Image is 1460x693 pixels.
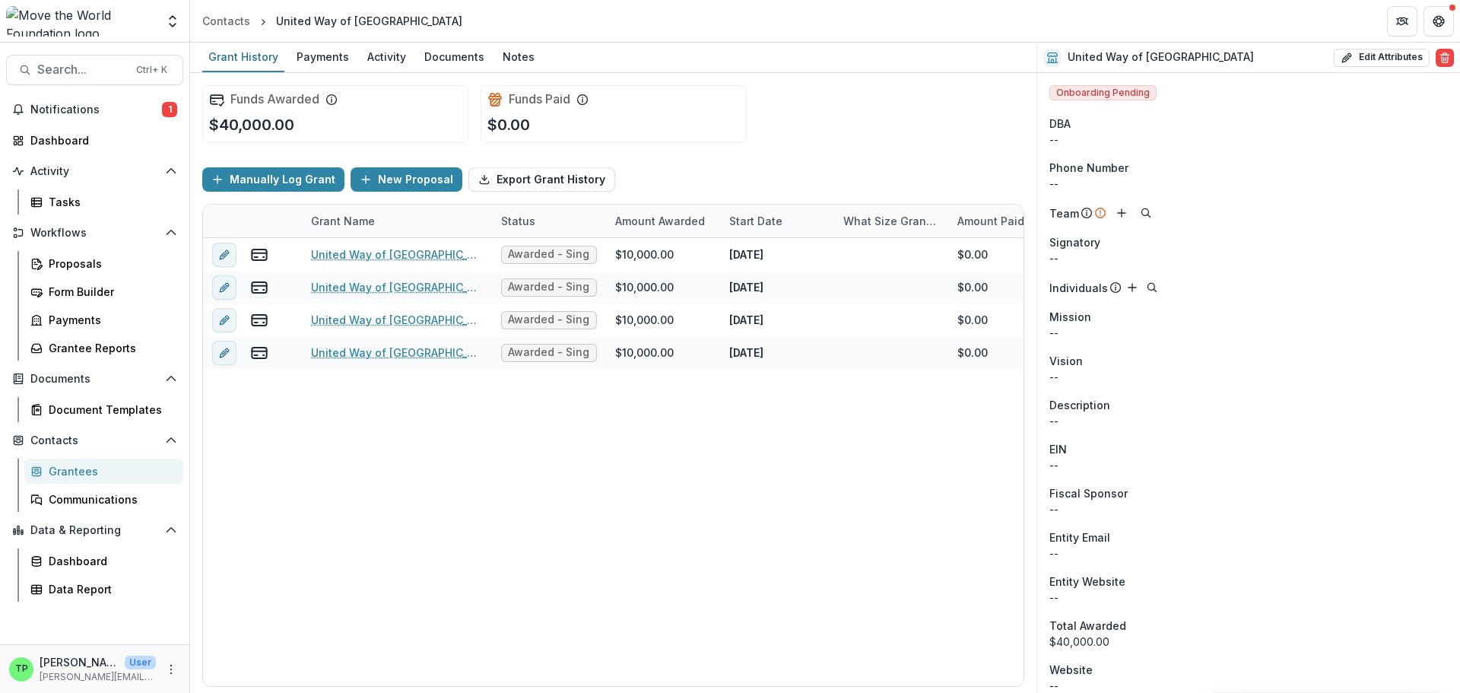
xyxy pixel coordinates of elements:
button: New Proposal [351,167,462,192]
a: Documents [418,43,490,72]
button: Edit Attributes [1334,49,1430,67]
div: $40,000.00 [1049,634,1448,650]
div: -- [1049,176,1448,192]
h2: Funds Paid [509,92,570,106]
div: Contacts [202,13,250,29]
p: [DATE] [729,312,763,328]
span: 1 [162,102,177,117]
span: Awarded - Single Year [508,248,590,261]
button: Open Workflows [6,221,183,245]
button: Partners [1387,6,1417,37]
button: edit [212,275,236,300]
button: More [162,660,180,679]
a: Form Builder [24,279,183,304]
div: Grant Name [302,205,492,237]
div: -- [1049,132,1448,148]
button: Delete [1436,49,1454,67]
span: Workflows [30,227,159,240]
a: Proposals [24,251,183,276]
p: [PERSON_NAME][EMAIL_ADDRESS][DOMAIN_NAME] [40,670,156,684]
div: Notes [497,46,541,68]
div: Amount Awarded [606,205,720,237]
span: Search... [37,62,127,77]
span: Onboarding Pending [1049,85,1157,100]
div: Start Date [720,205,834,237]
div: Communications [49,491,171,507]
button: view-payments [250,311,268,329]
p: [PERSON_NAME] [40,654,119,670]
p: $40,000.00 [209,113,294,136]
span: Awarded - Single Year [508,313,590,326]
p: Individuals [1049,280,1108,296]
a: Tasks [24,189,183,215]
div: Dashboard [30,132,171,148]
a: Data Report [24,577,183,602]
div: Amount Paid [948,205,1062,237]
button: edit [212,243,236,267]
div: $10,000.00 [615,279,674,295]
div: What size grant tier are you requesting? (Feel free to explain what you'd be able to accomplish w... [834,205,948,237]
p: -- [1049,325,1448,341]
button: Get Help [1423,6,1454,37]
button: view-payments [250,344,268,362]
a: Contacts [196,10,256,32]
div: -- [1049,501,1448,517]
p: Team [1049,205,1079,221]
span: DBA [1049,116,1071,132]
p: EIN [1049,441,1067,457]
a: Activity [361,43,412,72]
span: Activity [30,165,159,178]
div: -- [1049,545,1448,561]
div: Payments [49,312,171,328]
button: view-payments [250,246,268,264]
span: Phone Number [1049,160,1128,176]
div: Dashboard [49,553,171,569]
span: Awarded - Single Year [508,281,590,294]
div: Grant History [202,46,284,68]
span: Signatory [1049,234,1100,250]
span: Website [1049,662,1093,678]
p: User [125,656,156,669]
button: edit [212,341,236,365]
p: -- [1049,413,1448,429]
div: $10,000.00 [615,345,674,361]
button: Search... [6,55,183,85]
h2: United Way of [GEOGRAPHIC_DATA] [1068,51,1254,64]
p: Amount Paid [957,213,1024,229]
button: Search [1137,204,1155,222]
a: Notes [497,43,541,72]
a: Communications [24,487,183,512]
div: Status [492,205,606,237]
div: Grantees [49,463,171,479]
div: Amount Awarded [606,213,714,229]
p: [DATE] [729,279,763,295]
button: Search [1143,278,1161,297]
button: Open Contacts [6,428,183,453]
a: Dashboard [24,548,183,574]
span: Total Awarded [1049,618,1126,634]
span: Notifications [30,103,162,116]
div: $0.00 [957,345,988,361]
a: Grant History [202,43,284,72]
div: Grant Name [302,213,384,229]
a: United Way of [GEOGRAPHIC_DATA] - 2021 [311,246,483,262]
div: Proposals [49,256,171,272]
div: Grantee Reports [49,340,171,356]
div: Status [492,213,544,229]
h2: Funds Awarded [230,92,319,106]
div: United Way of [GEOGRAPHIC_DATA] [276,13,462,29]
button: Add [1112,204,1131,222]
div: Document Templates [49,402,171,418]
img: Move the World Foundation logo [6,6,156,37]
span: Fiscal Sponsor [1049,485,1128,501]
span: Documents [30,373,159,386]
button: view-payments [250,278,268,297]
div: Tom Pappas [15,664,28,674]
button: Manually Log Grant [202,167,344,192]
button: Open Documents [6,367,183,391]
div: -- [1049,250,1448,266]
a: United Way of [GEOGRAPHIC_DATA] - 2019 [311,312,483,328]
